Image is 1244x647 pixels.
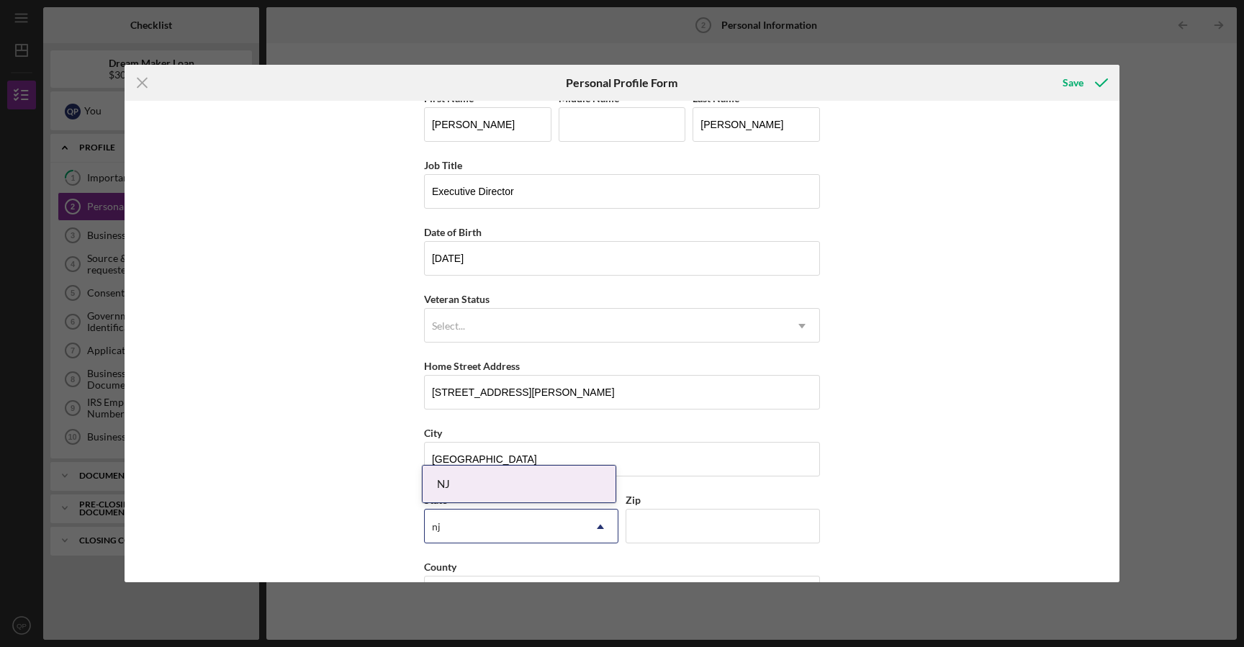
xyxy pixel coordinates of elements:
label: Zip [626,494,641,506]
label: Job Title [424,159,462,171]
label: Date of Birth [424,226,482,238]
button: Save [1048,68,1119,97]
div: Select... [432,320,465,332]
div: Save [1063,68,1083,97]
label: County [424,561,456,573]
h6: Personal Profile Form [566,76,677,89]
label: Home Street Address [424,360,520,372]
label: Last Name [693,92,739,104]
label: Middle Name [559,92,619,104]
label: City [424,427,442,439]
div: NJ [423,466,616,502]
label: First Name [424,92,474,104]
